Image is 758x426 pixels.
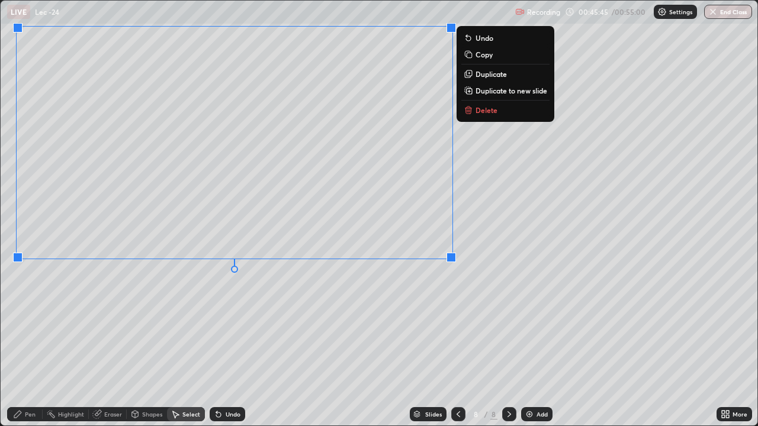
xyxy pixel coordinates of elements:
p: Recording [527,8,560,17]
div: Add [537,411,548,417]
button: Undo [461,31,550,45]
p: Duplicate [476,69,507,79]
button: Duplicate [461,67,550,81]
div: / [484,411,488,418]
div: Eraser [104,411,122,417]
p: Settings [669,9,692,15]
div: 8 [490,409,497,419]
div: Slides [425,411,442,417]
p: Delete [476,105,497,115]
button: Copy [461,47,550,62]
div: Pen [25,411,36,417]
img: recording.375f2c34.svg [515,7,525,17]
p: LIVE [11,7,27,17]
img: end-class-cross [708,7,718,17]
button: Delete [461,103,550,117]
div: Select [182,411,200,417]
p: Copy [476,50,493,59]
p: Undo [476,33,493,43]
div: 8 [470,411,482,418]
img: class-settings-icons [657,7,667,17]
div: Highlight [58,411,84,417]
div: More [733,411,747,417]
div: Shapes [142,411,162,417]
button: Duplicate to new slide [461,83,550,98]
p: Lec -24 [35,7,59,17]
div: Undo [226,411,240,417]
button: End Class [704,5,752,19]
p: Duplicate to new slide [476,86,547,95]
img: add-slide-button [525,409,534,419]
